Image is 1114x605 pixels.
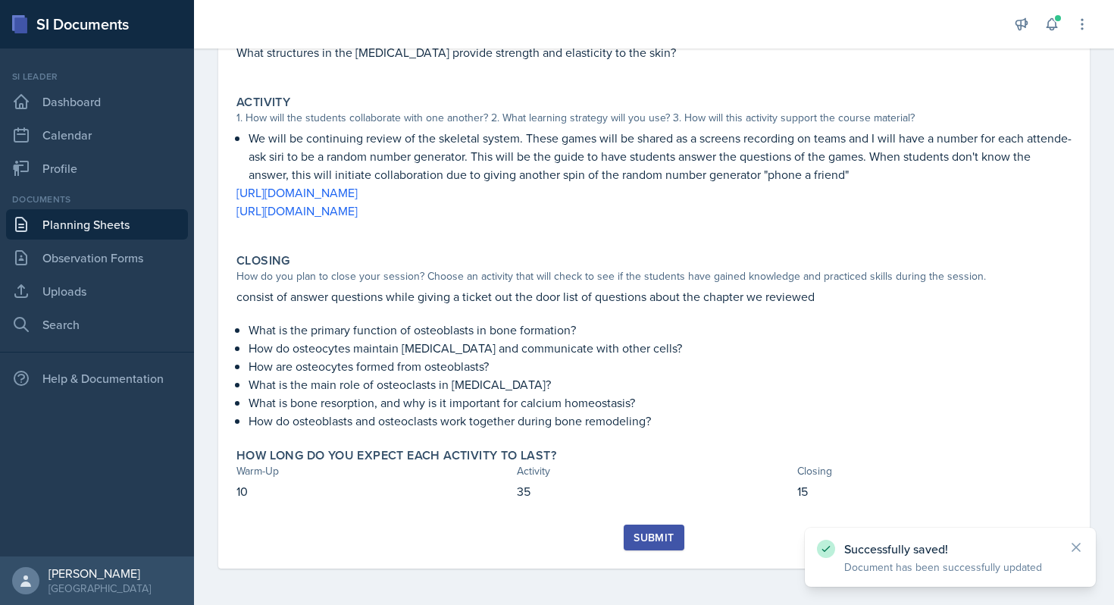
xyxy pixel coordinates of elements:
p: 35 [517,482,791,500]
p: Successfully saved! [844,541,1056,556]
p: We will be continuing review of the skeletal system. These games will be shared as a screens reco... [249,129,1072,183]
p: How are osteocytes formed from osteoblasts? [249,357,1072,375]
p: consist of answer questions while giving a ticket out the door list of questions about the chapte... [236,287,1072,306]
div: [GEOGRAPHIC_DATA] [49,581,151,596]
p: What is the primary function of osteoblasts in bone formation? [249,321,1072,339]
div: How do you plan to close your session? Choose an activity that will check to see if the students ... [236,268,1072,284]
div: 1. How will the students collaborate with one another? 2. What learning strategy will you use? 3.... [236,110,1072,126]
div: Submit [634,531,674,544]
div: Warm-Up [236,463,511,479]
a: Search [6,309,188,340]
a: [URL][DOMAIN_NAME] [236,202,358,219]
a: Dashboard [6,86,188,117]
label: Activity [236,95,290,110]
div: Closing [797,463,1072,479]
a: Profile [6,153,188,183]
a: [URL][DOMAIN_NAME] [236,184,358,201]
button: Submit [624,525,684,550]
a: Planning Sheets [6,209,188,240]
p: What is the main role of osteoclasts in [MEDICAL_DATA]? [249,375,1072,393]
a: Uploads [6,276,188,306]
p: Document has been successfully updated [844,560,1056,575]
a: Calendar [6,120,188,150]
p: What is bone resorption, and why is it important for calcium homeostasis? [249,393,1072,412]
p: How do osteocytes maintain [MEDICAL_DATA] and communicate with other cells? [249,339,1072,357]
p: 10 [236,482,511,500]
div: Si leader [6,70,188,83]
div: Help & Documentation [6,363,188,393]
label: Closing [236,253,290,268]
p: 15 [797,482,1072,500]
a: Observation Forms [6,243,188,273]
div: Documents [6,193,188,206]
p: What structures in the [MEDICAL_DATA] provide strength and elasticity to the skin? [236,43,1072,61]
label: How long do you expect each activity to last? [236,448,556,463]
p: How do osteoblasts and osteoclasts work together during bone remodeling? [249,412,1072,430]
div: [PERSON_NAME] [49,566,151,581]
div: Activity [517,463,791,479]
